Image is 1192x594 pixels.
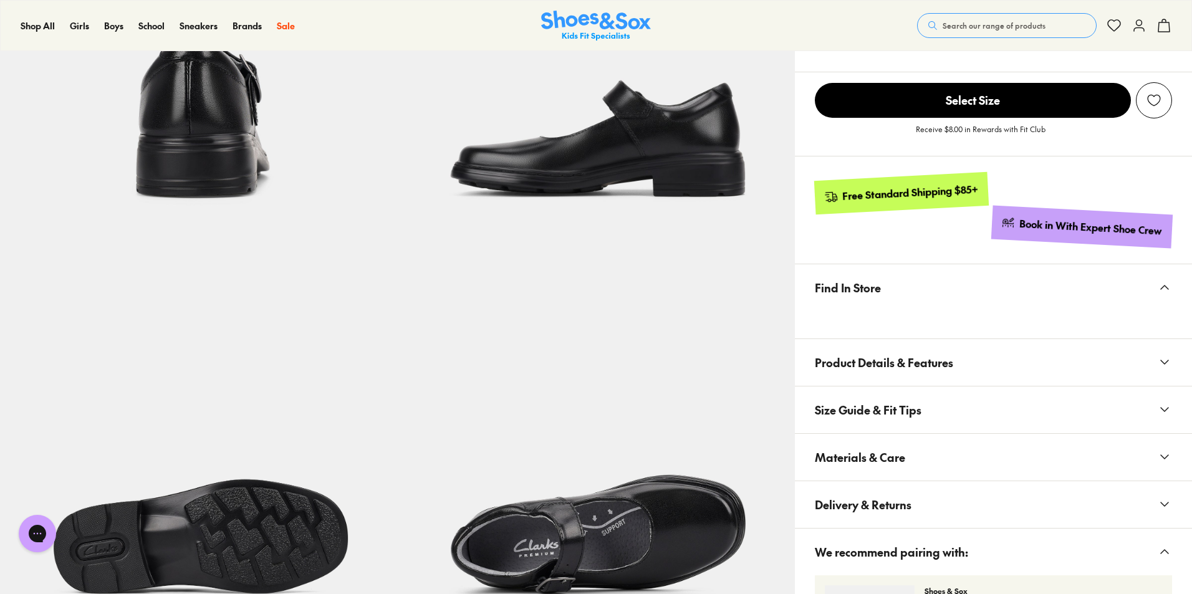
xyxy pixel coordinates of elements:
[1019,217,1163,238] div: Book in With Expert Shoe Crew
[814,172,988,214] a: Free Standard Shipping $85+
[795,529,1192,575] button: We recommend pairing with:
[12,510,62,557] iframe: Gorgias live chat messenger
[277,19,295,32] a: Sale
[815,391,921,428] span: Size Guide & Fit Tips
[233,19,262,32] a: Brands
[815,439,905,476] span: Materials & Care
[104,19,123,32] a: Boys
[541,11,651,41] img: SNS_Logo_Responsive.svg
[795,434,1192,481] button: Materials & Care
[815,82,1131,118] button: Select Size
[815,83,1131,118] span: Select Size
[842,182,978,203] div: Free Standard Shipping $85+
[795,339,1192,386] button: Product Details & Features
[138,19,165,32] a: School
[815,269,881,306] span: Find In Store
[70,19,89,32] a: Girls
[1136,82,1172,118] button: Add to Wishlist
[943,20,1045,31] span: Search our range of products
[180,19,218,32] a: Sneakers
[815,344,953,381] span: Product Details & Features
[795,481,1192,528] button: Delivery & Returns
[815,311,1172,323] iframe: Find in Store
[541,11,651,41] a: Shoes & Sox
[917,13,1097,38] button: Search our range of products
[21,19,55,32] a: Shop All
[815,486,911,523] span: Delivery & Returns
[795,264,1192,311] button: Find In Store
[815,534,968,570] span: We recommend pairing with:
[795,386,1192,433] button: Size Guide & Fit Tips
[916,123,1045,146] p: Receive $8.00 in Rewards with Fit Club
[991,205,1173,248] a: Book in With Expert Shoe Crew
